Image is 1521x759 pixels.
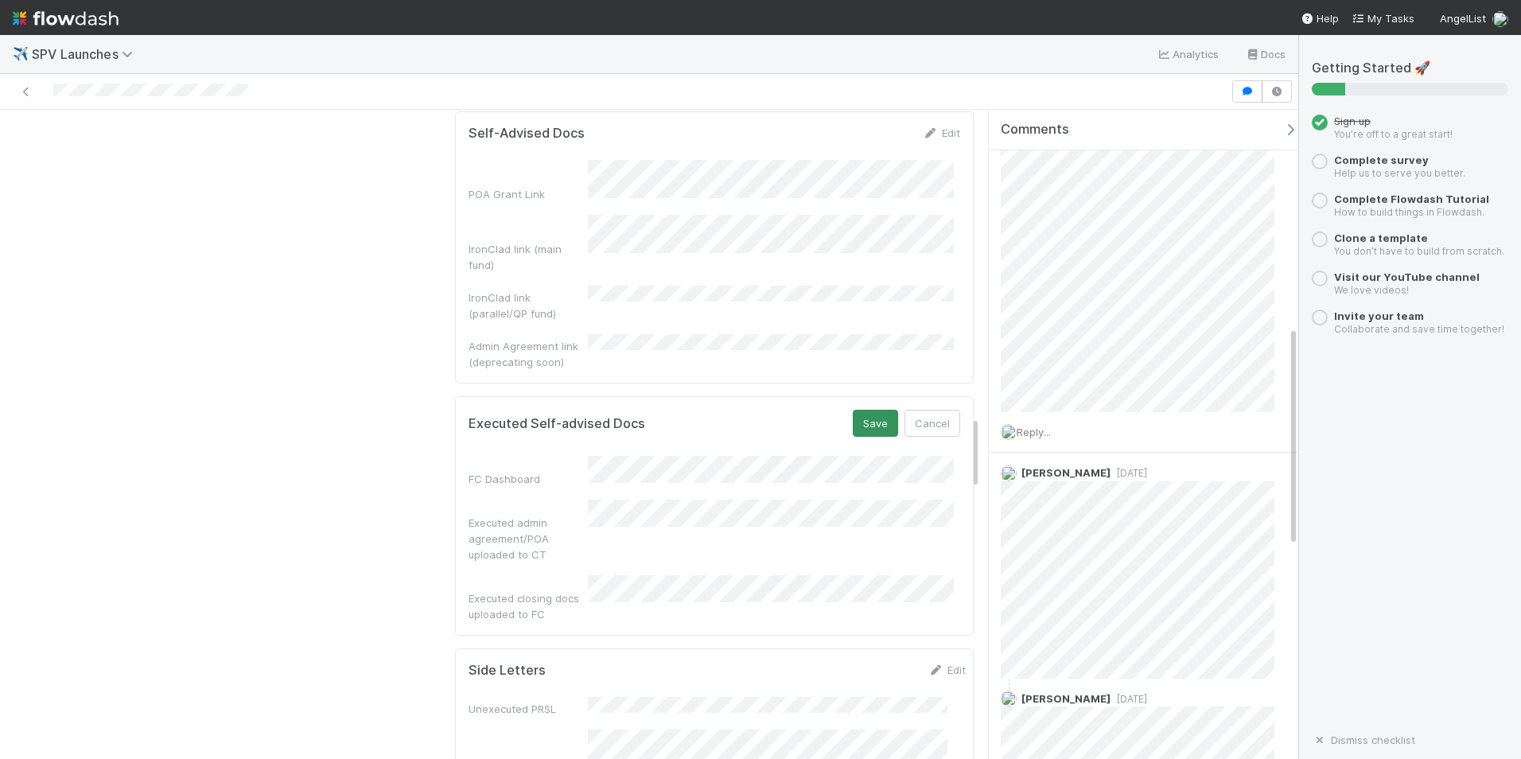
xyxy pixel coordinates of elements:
[469,338,588,370] div: Admin Agreement link (deprecating soon)
[1245,45,1286,64] a: Docs
[469,515,588,562] div: Executed admin agreement/POA uploaded to CT
[904,410,960,437] button: Cancel
[469,590,588,622] div: Executed closing docs uploaded to FC
[1001,122,1069,138] span: Comments
[1017,426,1051,438] span: Reply...
[1334,115,1371,127] span: Sign up
[1492,11,1508,27] img: avatar_7d33b4c2-6dd7-4bf3-9761-6f087fa0f5c6.png
[1001,465,1017,481] img: avatar_04f2f553-352a-453f-b9fb-c6074dc60769.png
[469,471,588,487] div: FC Dashboard
[1334,309,1424,322] a: Invite your team
[1334,232,1428,244] a: Clone a template
[1334,128,1453,140] small: You’re off to a great start!
[1312,734,1415,746] a: Dismiss checklist
[853,410,898,437] button: Save
[469,416,645,432] h5: Executed Self-advised Docs
[1001,424,1017,440] img: avatar_7d33b4c2-6dd7-4bf3-9761-6f087fa0f5c6.png
[1021,466,1111,479] span: [PERSON_NAME]
[1301,10,1339,26] div: Help
[469,241,588,273] div: IronClad link (main fund)
[469,186,588,202] div: POA Grant Link
[1334,323,1504,335] small: Collaborate and save time together!
[1334,154,1429,166] a: Complete survey
[1157,45,1220,64] a: Analytics
[469,701,588,717] div: Unexecuted PRSL
[923,127,960,139] a: Edit
[13,47,29,60] span: ✈️
[13,5,119,32] img: logo-inverted-e16ddd16eac7371096b0.svg
[32,46,141,62] span: SPV Launches
[469,126,585,142] h5: Self-Advised Docs
[1440,12,1486,25] span: AngelList
[1312,60,1508,76] h5: Getting Started 🚀
[1001,691,1017,706] img: avatar_462714f4-64db-4129-b9df-50d7d164b9fc.png
[469,663,546,679] h5: Side Letters
[1334,193,1489,205] a: Complete Flowdash Tutorial
[1352,12,1414,25] span: My Tasks
[1334,206,1484,218] small: How to build things in Flowdash.
[1021,692,1111,705] span: [PERSON_NAME]
[1334,167,1465,179] small: Help us to serve you better.
[1352,10,1414,26] a: My Tasks
[928,664,966,676] a: Edit
[1111,693,1147,705] span: [DATE]
[1334,245,1504,257] small: You don’t have to build from scratch.
[469,290,588,321] div: IronClad link (parallel/QP fund)
[1334,271,1480,283] a: Visit our YouTube channel
[1334,284,1409,296] small: We love videos!
[1111,467,1147,479] span: [DATE]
